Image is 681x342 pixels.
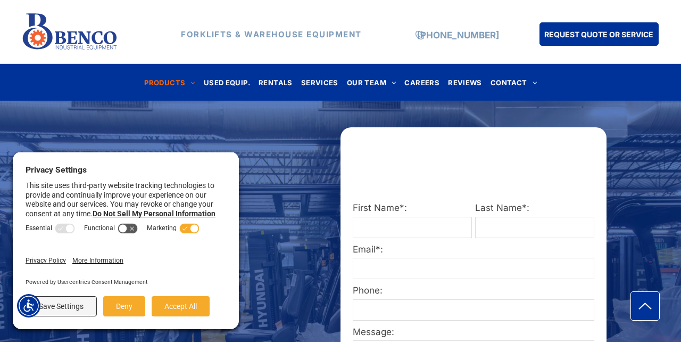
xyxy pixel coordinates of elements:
a: USED EQUIP. [200,75,254,89]
label: Message: [353,325,594,339]
label: First Name*: [353,201,472,215]
label: Email*: [353,243,594,257]
div: Accessibility Menu [17,294,40,317]
a: OUR TEAM [343,75,401,89]
label: Last Name*: [475,201,594,215]
strong: FORKLIFTS & WAREHOUSE EQUIPMENT [181,29,362,39]
a: REVIEWS [444,75,486,89]
a: CONTACT [486,75,541,89]
a: PRODUCTS [140,75,200,89]
a: SERVICES [297,75,343,89]
a: CAREERS [400,75,444,89]
a: [PHONE_NUMBER] [417,30,499,40]
span: REQUEST QUOTE OR SERVICE [544,25,653,44]
label: Phone: [353,284,594,298]
a: RENTALS [254,75,297,89]
a: REQUEST QUOTE OR SERVICE [539,22,659,46]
